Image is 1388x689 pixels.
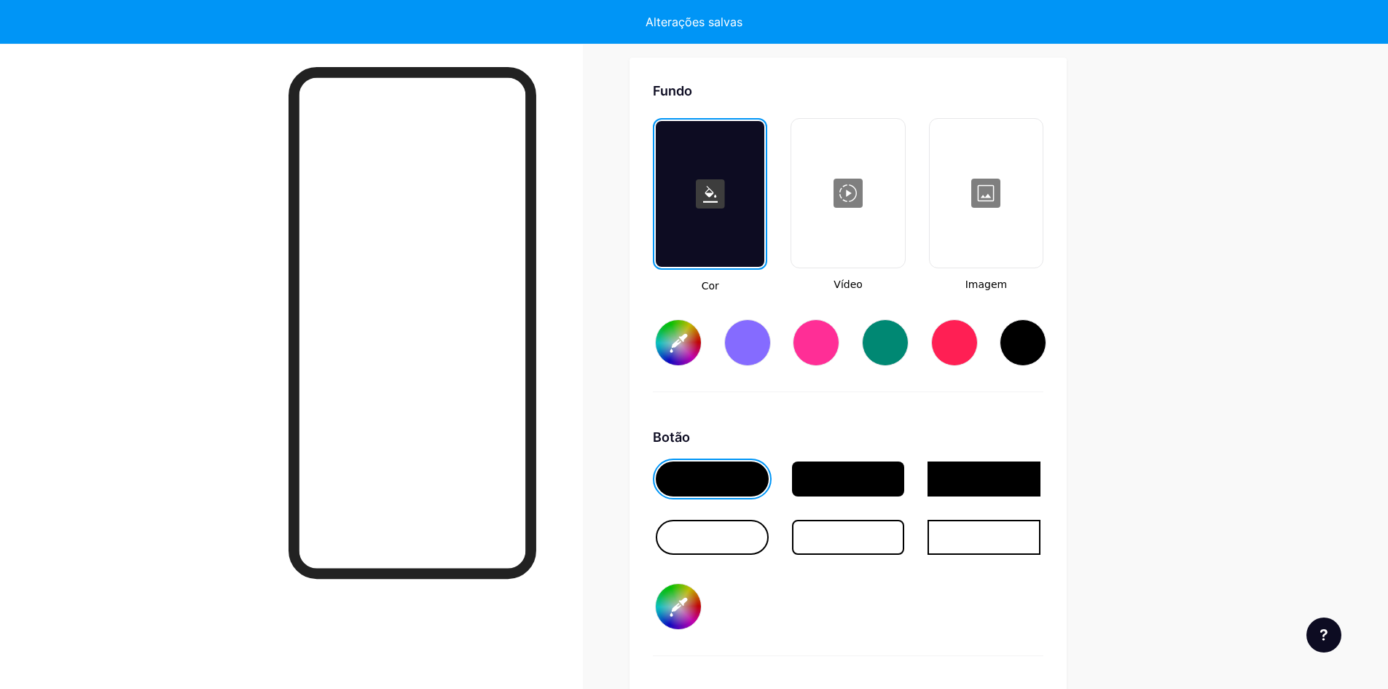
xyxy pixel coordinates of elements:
[653,429,690,445] font: Botão
[646,15,742,29] font: Alterações salvas
[834,279,863,290] font: Vídeo
[965,279,1007,290] font: Imagem
[653,83,692,98] font: Fundo
[702,280,719,292] font: Cor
